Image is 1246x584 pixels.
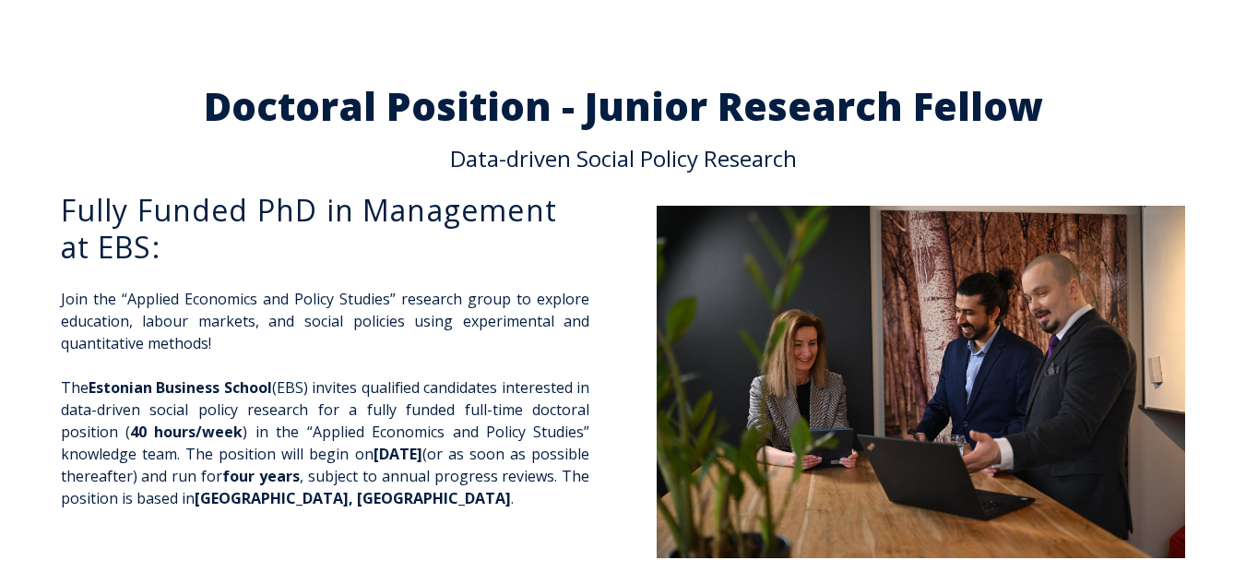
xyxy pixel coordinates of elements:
[222,466,300,486] span: four years
[657,206,1186,558] img: DSC_0993
[61,376,590,509] p: The (EBS) invites qualified candidates interested in data-driven social policy research for a ful...
[61,192,590,266] h3: Fully Funded PhD in Management at EBS:
[130,422,243,442] span: 40 hours/week
[374,444,422,464] span: [DATE]
[89,377,272,398] span: Estonian Business School
[42,148,1204,170] p: Data-driven Social Policy Research
[195,488,511,508] span: [GEOGRAPHIC_DATA], [GEOGRAPHIC_DATA]
[42,87,1204,125] h2: Doctoral Position - Junior Research Fellow
[61,288,590,354] p: Join the “Applied Economics and Policy Studies” research group to explore education, labour marke...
